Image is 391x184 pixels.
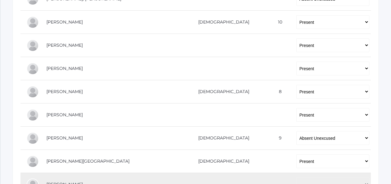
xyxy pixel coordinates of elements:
[266,11,290,34] td: 10
[46,66,83,71] a: [PERSON_NAME]
[177,150,266,173] td: [DEMOGRAPHIC_DATA]
[177,127,266,150] td: [DEMOGRAPHIC_DATA]
[46,42,83,48] a: [PERSON_NAME]
[266,127,290,150] td: 9
[27,39,39,52] div: Jasper Johnson
[27,63,39,75] div: Jade Johnson
[46,112,83,117] a: [PERSON_NAME]
[46,135,83,141] a: [PERSON_NAME]
[27,109,39,121] div: Weston Moran
[27,132,39,144] div: Jordyn Paterson
[27,155,39,168] div: Tallon Pecor
[27,16,39,28] div: Abbie Hazen
[46,89,83,94] a: [PERSON_NAME]
[177,80,266,103] td: [DEMOGRAPHIC_DATA]
[27,86,39,98] div: Nora McKenzie
[266,80,290,103] td: 8
[177,11,266,34] td: [DEMOGRAPHIC_DATA]
[46,158,130,164] a: [PERSON_NAME][GEOGRAPHIC_DATA]
[46,19,83,25] a: [PERSON_NAME]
